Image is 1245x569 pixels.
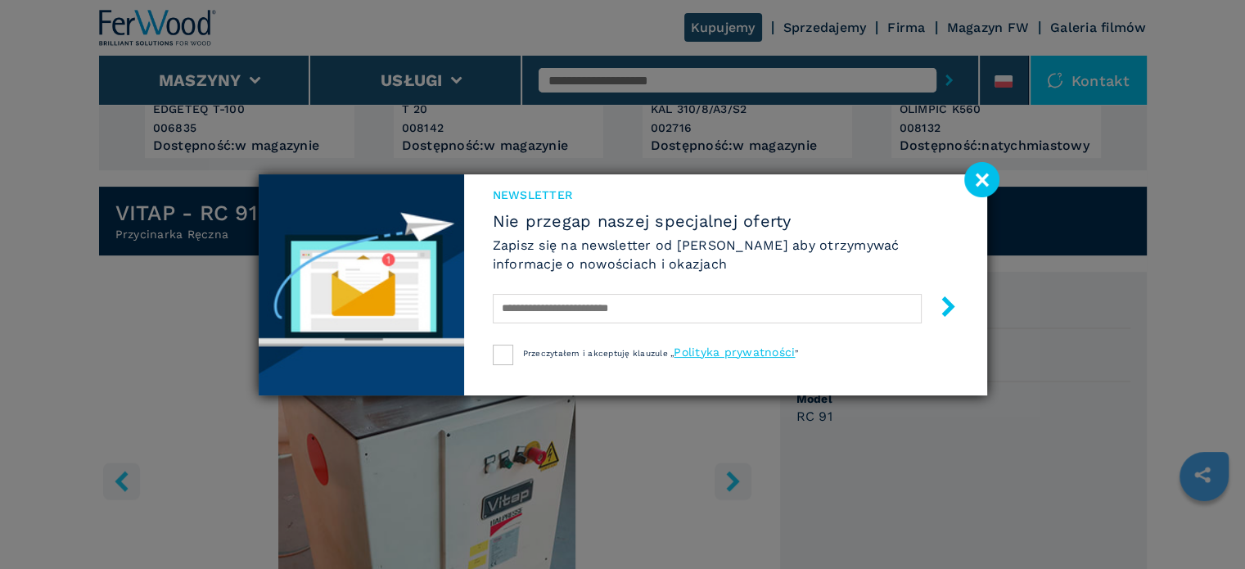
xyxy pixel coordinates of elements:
[493,211,959,231] span: Nie przegap naszej specjalnej oferty
[493,187,959,203] span: Newsletter
[922,290,959,328] button: submit-button
[523,349,674,358] span: Przeczytałem i akceptuję klauzule „
[493,236,959,273] h6: Zapisz się na newsletter od [PERSON_NAME] aby otrzymywać informacje o nowościach i okazjach
[674,345,795,359] a: Polityka prywatności
[795,349,798,358] span: ”
[259,174,464,395] img: Newsletter image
